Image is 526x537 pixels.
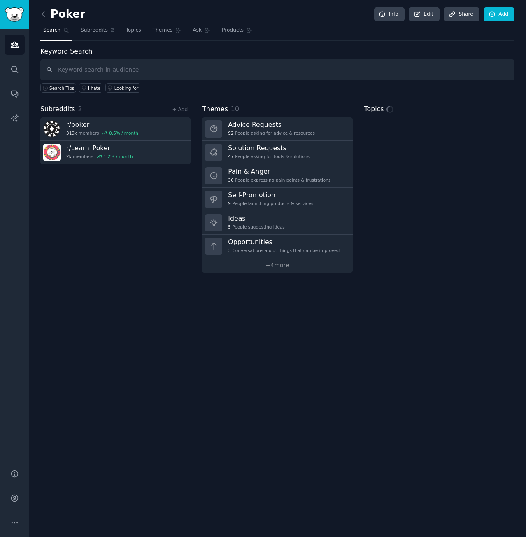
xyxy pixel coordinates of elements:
[202,258,352,273] a: +4more
[111,27,114,34] span: 2
[228,247,340,253] div: Conversations about things that can be improved
[40,104,75,114] span: Subreddits
[228,130,315,136] div: People asking for advice & resources
[66,154,133,159] div: members
[190,24,213,41] a: Ask
[40,117,191,141] a: r/poker319kmembers0.6% / month
[153,27,173,34] span: Themes
[78,105,82,113] span: 2
[228,144,310,152] h3: Solution Requests
[81,27,108,34] span: Subreddits
[409,7,440,21] a: Edit
[43,120,61,138] img: poker
[228,214,284,223] h3: Ideas
[228,167,330,176] h3: Pain & Anger
[202,141,352,164] a: Solution Requests47People asking for tools & solutions
[79,83,102,93] a: I hate
[40,141,191,164] a: r/Learn_Poker2kmembers1.2% / month
[228,224,231,230] span: 5
[66,154,72,159] span: 2k
[228,154,233,159] span: 47
[49,85,74,91] span: Search Tips
[202,104,228,114] span: Themes
[219,24,255,41] a: Products
[66,130,77,136] span: 319k
[364,104,384,114] span: Topics
[66,130,138,136] div: members
[40,24,72,41] a: Search
[88,85,100,91] div: I hate
[40,83,76,93] button: Search Tips
[43,144,61,161] img: Learn_Poker
[40,59,514,80] input: Keyword search in audience
[43,27,61,34] span: Search
[484,7,514,21] a: Add
[228,177,233,183] span: 36
[228,130,233,136] span: 92
[228,224,284,230] div: People suggesting ideas
[172,107,188,112] a: + Add
[228,201,313,206] div: People launching products & services
[5,7,24,22] img: GummySearch logo
[40,8,85,21] h2: Poker
[228,247,231,253] span: 3
[228,177,330,183] div: People expressing pain points & frustrations
[444,7,479,21] a: Share
[123,24,144,41] a: Topics
[228,191,313,199] h3: Self-Promotion
[228,201,231,206] span: 9
[126,27,141,34] span: Topics
[202,211,352,235] a: Ideas5People suggesting ideas
[78,24,117,41] a: Subreddits2
[228,238,340,246] h3: Opportunities
[228,120,315,129] h3: Advice Requests
[193,27,202,34] span: Ask
[231,105,239,113] span: 10
[222,27,244,34] span: Products
[150,24,184,41] a: Themes
[105,83,140,93] a: Looking for
[202,188,352,211] a: Self-Promotion9People launching products & services
[202,117,352,141] a: Advice Requests92People asking for advice & resources
[66,120,138,129] h3: r/ poker
[228,154,310,159] div: People asking for tools & solutions
[40,47,92,55] label: Keyword Search
[374,7,405,21] a: Info
[202,235,352,258] a: Opportunities3Conversations about things that can be improved
[109,130,138,136] div: 0.6 % / month
[202,164,352,188] a: Pain & Anger36People expressing pain points & frustrations
[66,144,133,152] h3: r/ Learn_Poker
[114,85,139,91] div: Looking for
[104,154,133,159] div: 1.2 % / month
